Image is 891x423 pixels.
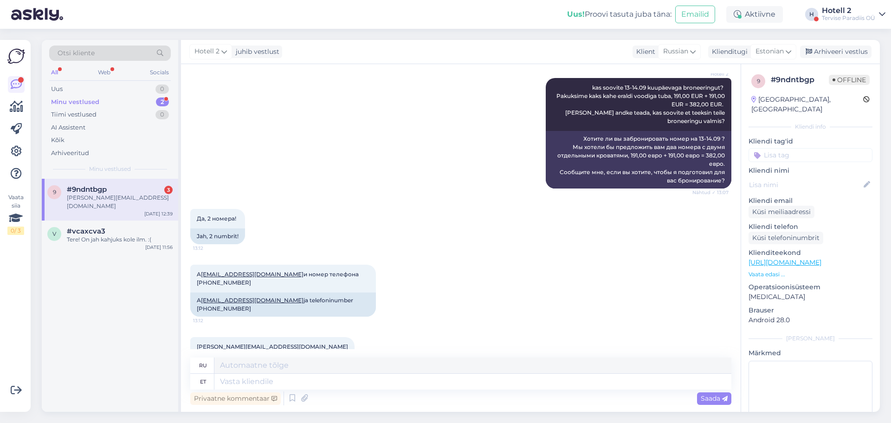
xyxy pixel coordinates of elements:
div: 3 [164,186,173,194]
a: [EMAIL_ADDRESS][DOMAIN_NAME] [201,297,303,304]
input: Lisa tag [749,148,872,162]
span: Saada [701,394,728,403]
p: Märkmed [749,348,872,358]
div: juhib vestlust [232,47,279,57]
a: Hotell 2Tervise Paradiis OÜ [822,7,885,22]
div: [DATE] 12:39 [144,210,173,217]
div: [PERSON_NAME][EMAIL_ADDRESS][DOMAIN_NAME] [67,194,173,210]
p: Kliendi telefon [749,222,872,232]
div: Privaatne kommentaar [190,392,281,405]
div: et [200,374,206,390]
p: Brauser [749,306,872,315]
span: v [52,230,56,237]
div: 0 [155,85,169,94]
span: #vcaxcva3 [67,227,105,235]
span: #9ndntbgp [67,185,107,194]
p: Kliendi tag'id [749,137,872,146]
div: Küsi meiliaadressi [749,206,814,218]
p: Kliendi email [749,196,872,206]
span: Offline [829,75,870,85]
span: Estonian [755,46,784,57]
span: Hotell 2 [694,71,729,78]
div: Küsi telefoninumbrit [749,232,823,244]
div: Arhiveeri vestlus [800,46,872,58]
span: 9 [757,78,760,85]
input: Lisa nimi [749,180,862,190]
a: [EMAIL_ADDRESS][DOMAIN_NAME] [201,271,303,278]
p: Operatsioonisüsteem [749,282,872,292]
div: Hotell 2 [822,7,875,14]
div: Tiimi vestlused [51,110,97,119]
div: Kõik [51,136,65,145]
span: Minu vestlused [89,165,131,173]
div: Aktiivne [726,6,783,23]
div: Klienditugi [708,47,748,57]
div: [DATE] 11:56 [145,244,173,251]
a: [PERSON_NAME][EMAIL_ADDRESS][DOMAIN_NAME] [197,343,348,350]
span: kas soovite 13-14.09 kuupäevaga broneeringut? Pakuksime kaks kahe eraldi voodiga tuba, 191,00 EUR... [556,84,726,124]
div: 0 / 3 [7,227,24,235]
span: 13:12 [193,317,228,324]
div: # 9ndntbgp [771,74,829,85]
div: Kliendi info [749,123,872,131]
div: Arhiveeritud [51,149,89,158]
span: Otsi kliente [58,48,95,58]
p: Vaata edasi ... [749,270,872,279]
span: Nähtud ✓ 13:07 [692,189,729,196]
a: [URL][DOMAIN_NAME] [749,258,821,267]
div: H [805,8,818,21]
div: A ja telefoninumber [PHONE_NUMBER] [190,293,376,317]
div: AI Assistent [51,123,85,132]
div: ru [199,358,207,373]
p: Android 28.0 [749,315,872,325]
div: All [49,66,60,78]
span: 13:12 [193,245,228,252]
div: Proovi tasuta juba täna: [567,9,671,20]
p: Kliendi nimi [749,166,872,176]
div: Socials [148,66,171,78]
div: [GEOGRAPHIC_DATA], [GEOGRAPHIC_DATA] [751,95,863,114]
div: 0 [155,110,169,119]
div: Web [96,66,112,78]
span: A и номер телефона [PHONE_NUMBER] [197,271,360,286]
p: [MEDICAL_DATA] [749,292,872,302]
div: 2 [156,98,169,107]
div: Minu vestlused [51,98,99,107]
div: [PERSON_NAME] [749,334,872,343]
div: Tervise Paradiis OÜ [822,14,875,22]
span: Да, 2 номера! [197,215,236,222]
div: Uus [51,85,63,94]
div: Vaata siia [7,193,24,235]
button: Emailid [675,6,715,23]
span: Hotell 2 [194,46,220,57]
span: 9 [53,189,56,195]
div: Хотите ли вы забронировать номер на 13-14.09 ? Мы хотели бы предложить вам два номера с двумя отд... [546,131,731,189]
span: Russian [663,46,688,57]
div: Jah, 2 numbrit! [190,228,245,244]
img: Askly Logo [7,47,25,65]
b: Uus! [567,10,585,19]
div: Tere! On jah kahjuks kole ilm. :( [67,235,173,244]
div: Klient [633,47,655,57]
p: Klienditeekond [749,248,872,258]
